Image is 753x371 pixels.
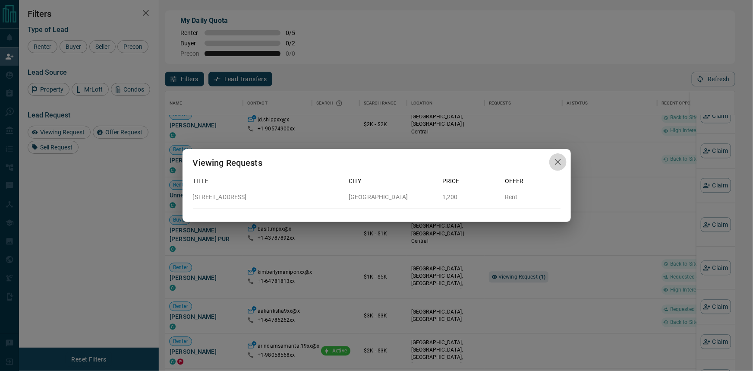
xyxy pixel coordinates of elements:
p: [GEOGRAPHIC_DATA] [349,193,435,202]
p: [STREET_ADDRESS] [193,193,342,202]
p: Price [442,177,498,186]
p: Title [193,177,342,186]
p: 1,200 [442,193,498,202]
p: City [349,177,435,186]
p: Offer [505,177,561,186]
p: Rent [505,193,561,202]
h2: Viewing Requests [183,149,273,177]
